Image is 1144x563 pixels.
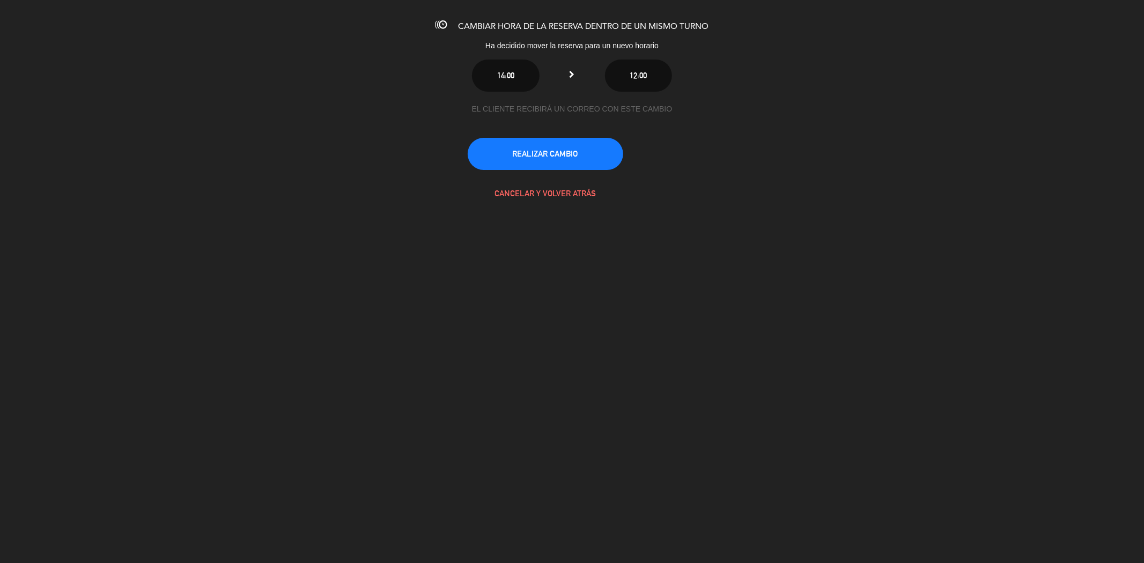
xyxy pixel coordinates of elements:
[395,40,749,52] div: Ha decidido mover la reserva para un nuevo horario
[468,177,623,210] button: CANCELAR Y VOLVER ATRÁS
[630,71,647,80] span: 12:00
[468,103,677,115] div: EL CLIENTE RECIBIRÁ UN CORREO CON ESTE CAMBIO
[468,138,623,170] button: REALIZAR CAMBIO
[459,23,709,31] span: CAMBIAR HORA DE LA RESERVA DENTRO DE UN MISMO TURNO
[605,60,672,92] button: 12:00
[497,71,514,80] span: 14:00
[472,60,539,92] button: 14:00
